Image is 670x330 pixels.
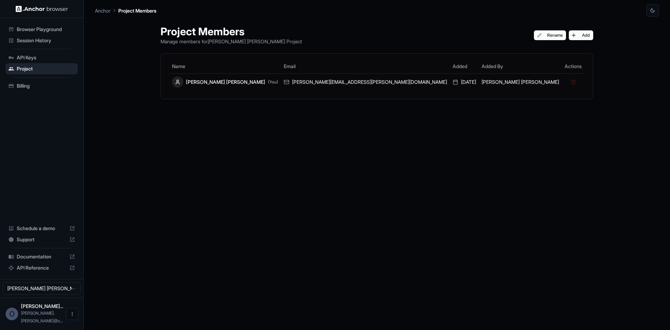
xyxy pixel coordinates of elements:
p: Manage members for [PERSON_NAME] [PERSON_NAME] Project [161,38,302,45]
span: Omar Fernando Bolaños Delgado [21,303,63,309]
div: Schedule a demo [6,223,78,234]
span: Browser Playground [17,26,75,33]
button: Rename [534,30,566,40]
th: Added By [479,59,562,73]
span: Support [17,236,67,243]
div: API Reference [6,262,78,273]
div: Support [6,234,78,245]
div: Documentation [6,251,78,262]
span: API Keys [17,54,75,61]
p: Anchor [95,7,111,14]
button: Add [569,30,593,40]
h1: Project Members [161,25,302,38]
span: Billing [17,82,75,89]
th: Added [450,59,479,73]
div: Billing [6,80,78,91]
div: [PERSON_NAME] [PERSON_NAME] [172,76,278,88]
span: (You) [268,79,278,85]
span: omar.bolanos@cariai.com [21,310,63,323]
div: [PERSON_NAME][EMAIL_ADDRESS][PERSON_NAME][DOMAIN_NAME] [284,79,447,86]
span: Session History [17,37,75,44]
div: API Keys [6,52,78,63]
th: Actions [562,59,585,73]
span: API Reference [17,264,67,271]
div: Project [6,63,78,74]
th: Email [281,59,450,73]
div: Browser Playground [6,24,78,35]
span: Documentation [17,253,67,260]
nav: breadcrumb [95,7,156,14]
span: Project [17,65,75,72]
img: Anchor Logo [16,6,68,12]
td: [PERSON_NAME] [PERSON_NAME] [479,73,562,90]
div: O [6,308,18,320]
span: Schedule a demo [17,225,67,232]
div: [DATE] [453,79,476,86]
p: Project Members [118,7,156,14]
th: Name [169,59,281,73]
button: Open menu [66,308,79,320]
div: Session History [6,35,78,46]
